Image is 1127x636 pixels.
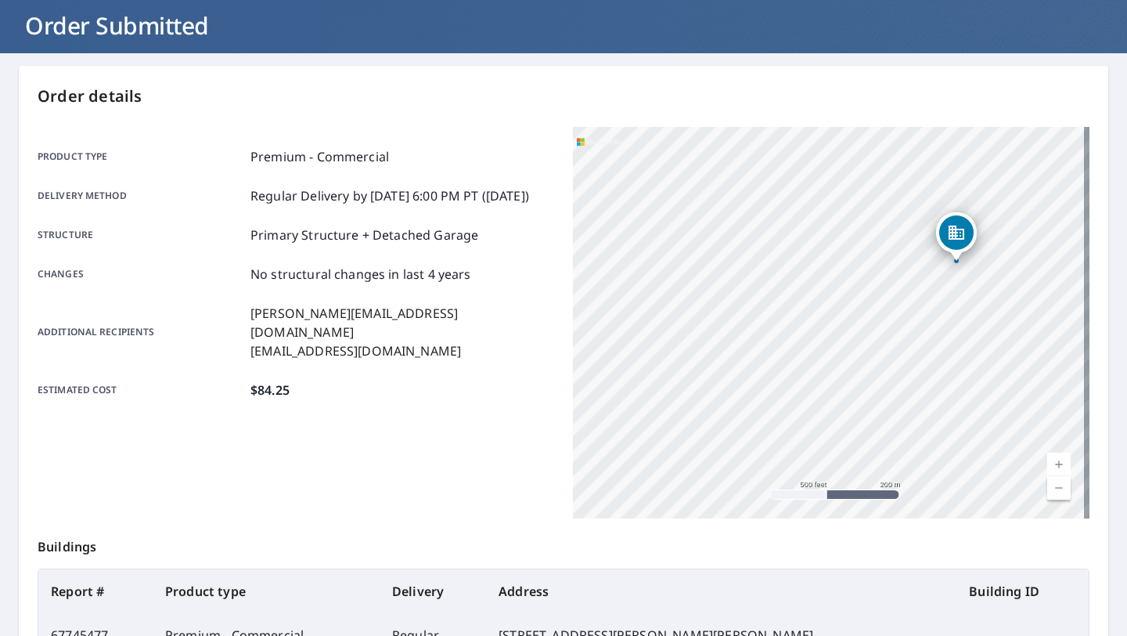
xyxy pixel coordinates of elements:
div: Dropped pin, building 1, Commercial property, 20503 S Dixie Hwy Cutler Bay, FL 33189 [936,212,977,261]
p: Estimated cost [38,381,244,399]
p: Premium - Commercial [250,147,389,166]
p: Product type [38,147,244,166]
p: No structural changes in last 4 years [250,265,471,284]
p: Order details [38,85,1089,108]
p: Delivery method [38,186,244,205]
p: [PERSON_NAME][EMAIL_ADDRESS][DOMAIN_NAME] [250,304,554,341]
th: Delivery [380,569,486,613]
a: Current Level 16, Zoom In [1047,453,1071,476]
p: Additional recipients [38,304,244,360]
th: Report # [38,569,153,613]
p: Buildings [38,519,1089,569]
a: Current Level 16, Zoom Out [1047,476,1071,500]
p: $84.25 [250,381,290,399]
th: Building ID [956,569,1089,613]
p: Primary Structure + Detached Garage [250,226,478,244]
p: Structure [38,226,244,244]
p: Changes [38,265,244,284]
p: [EMAIL_ADDRESS][DOMAIN_NAME] [250,341,554,360]
p: Regular Delivery by [DATE] 6:00 PM PT ([DATE]) [250,186,529,205]
th: Product type [153,569,380,613]
th: Address [486,569,956,613]
h1: Order Submitted [19,9,1108,42]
